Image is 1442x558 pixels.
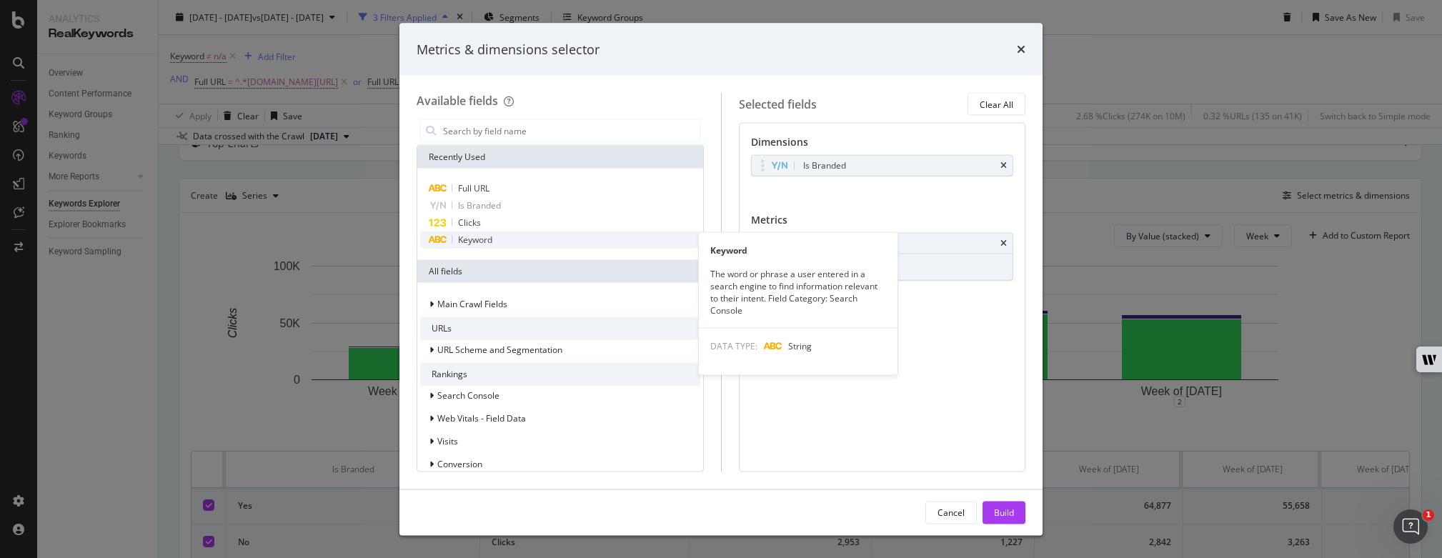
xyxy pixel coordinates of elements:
[417,40,600,59] div: Metrics & dimensions selector
[458,199,501,211] span: Is Branded
[751,155,1014,176] div: Is Brandedtimes
[1017,40,1025,59] div: times
[710,340,757,352] span: DATA TYPE:
[803,159,846,173] div: Is Branded
[437,344,562,356] span: URL Scheme and Segmentation
[980,98,1013,110] div: Clear All
[417,260,703,283] div: All fields
[437,458,482,470] span: Conversion
[751,135,1014,155] div: Dimensions
[420,363,700,386] div: Rankings
[399,23,1043,535] div: modal
[442,120,700,141] input: Search by field name
[699,267,897,317] div: The word or phrase a user entered in a search engine to find information relevant to their intent...
[699,244,897,256] div: Keyword
[1000,239,1007,248] div: times
[417,93,498,109] div: Available fields
[751,213,1014,233] div: Metrics
[1423,509,1434,521] span: 1
[968,93,1025,116] button: Clear All
[437,412,526,424] span: Web Vitals - Field Data
[994,506,1014,518] div: Build
[458,182,489,194] span: Full URL
[420,317,700,340] div: URLs
[1393,509,1428,544] iframe: Intercom live chat
[983,501,1025,524] button: Build
[1000,161,1007,170] div: times
[938,506,965,518] div: Cancel
[925,501,977,524] button: Cancel
[437,435,458,447] span: Visits
[458,234,492,246] span: Keyword
[739,96,817,112] div: Selected fields
[788,340,812,352] span: String
[458,216,481,229] span: Clicks
[437,389,499,402] span: Search Console
[437,298,507,310] span: Main Crawl Fields
[417,146,703,169] div: Recently Used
